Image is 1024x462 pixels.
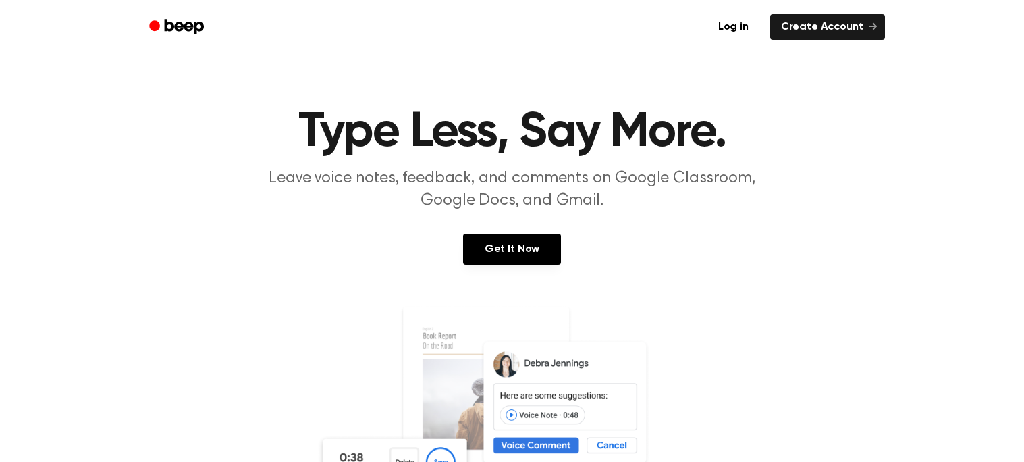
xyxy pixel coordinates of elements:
[770,14,885,40] a: Create Account
[253,168,772,212] p: Leave voice notes, feedback, and comments on Google Classroom, Google Docs, and Gmail.
[463,234,561,265] a: Get It Now
[140,14,216,41] a: Beep
[705,11,762,43] a: Log in
[167,108,858,157] h1: Type Less, Say More.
